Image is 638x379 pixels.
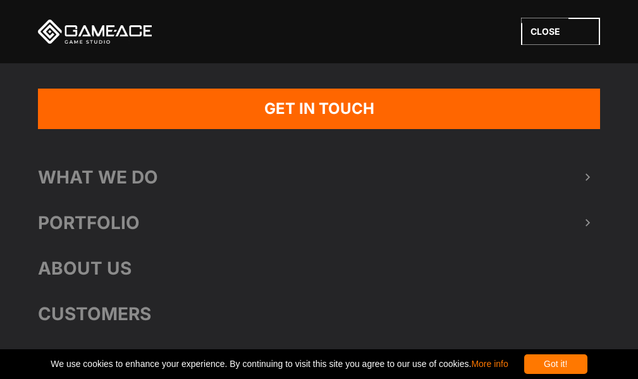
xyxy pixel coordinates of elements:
a: More info [471,359,508,369]
a: Portfolio [38,200,600,245]
span: We use cookies to enhance your experience. By continuing to visit this site you agree to our use ... [51,354,508,374]
a: Get In Touch [38,89,600,129]
div: Got it! [524,354,587,374]
a: About Us [38,245,600,291]
a: close [521,18,600,45]
a: Customers [38,291,600,337]
a: What we do [38,154,600,200]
